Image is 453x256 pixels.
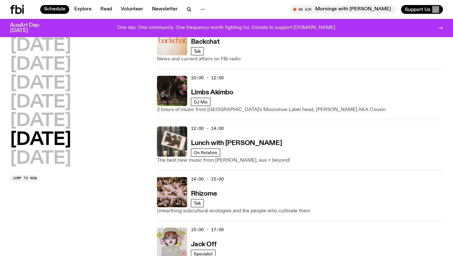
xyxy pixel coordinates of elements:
[10,150,71,168] button: [DATE]
[10,131,71,149] button: [DATE]
[157,207,443,215] p: Unearthing subcultural ecologies and the people who cultivate them
[191,47,204,55] a: Talk
[191,98,210,106] a: DJ Mix
[70,5,95,14] a: Explore
[194,251,213,256] span: Specialist
[191,139,282,147] a: Lunch with [PERSON_NAME]
[117,5,147,14] a: Volunteer
[191,125,224,131] span: 12:00 - 14:00
[290,5,396,14] button: On AirMornings with [PERSON_NAME]
[191,140,282,147] h3: Lunch with [PERSON_NAME]
[157,106,443,114] p: 2 hours of music from [GEOGRAPHIC_DATA]'s Moonshoe Label head, [PERSON_NAME] AKA Cousin
[191,199,204,207] a: Talk
[405,7,430,12] span: Support Us
[191,148,220,157] a: On Rotation
[10,112,71,130] button: [DATE]
[191,191,217,197] h3: Rhizome
[157,157,443,164] p: The best new music from [PERSON_NAME], aus + beyond!
[401,5,443,14] button: Support Us
[157,177,187,207] img: A close up picture of a bunch of ginger roots. Yellow squiggles with arrows, hearts and dots are ...
[40,5,69,14] a: Schedule
[194,99,208,104] span: DJ Mix
[191,37,219,45] a: Backchat
[191,88,233,96] a: Limbs Akimbo
[157,126,187,157] img: A polaroid of Ella Avni in the studio on top of the mixer which is also located in the studio.
[194,201,201,205] span: Talk
[97,5,116,14] a: Read
[10,56,71,74] button: [DATE]
[157,55,443,63] p: News and current affairs on FBi radio
[194,49,201,53] span: Talk
[10,75,71,92] button: [DATE]
[157,76,187,106] img: Jackson sits at an outdoor table, legs crossed and gazing at a black and brown dog also sitting a...
[191,176,224,182] span: 14:00 - 15:00
[191,89,233,96] h3: Limbs Akimbo
[10,23,50,33] h3: AusArt Day: [DATE]
[191,240,216,248] a: Jack Off
[191,227,224,233] span: 15:00 - 17:00
[191,39,219,45] h3: Backchat
[194,150,217,155] span: On Rotation
[10,37,71,55] button: [DATE]
[148,5,182,14] a: Newsletter
[117,25,336,31] p: One day. One community. One frequency worth fighting for. Donate to support [DOMAIN_NAME].
[10,175,39,181] button: Jump to now
[191,189,217,197] a: Rhizome
[10,94,71,111] button: [DATE]
[191,75,224,81] span: 10:00 - 12:00
[13,176,37,180] span: Jump to now
[191,241,216,248] h3: Jack Off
